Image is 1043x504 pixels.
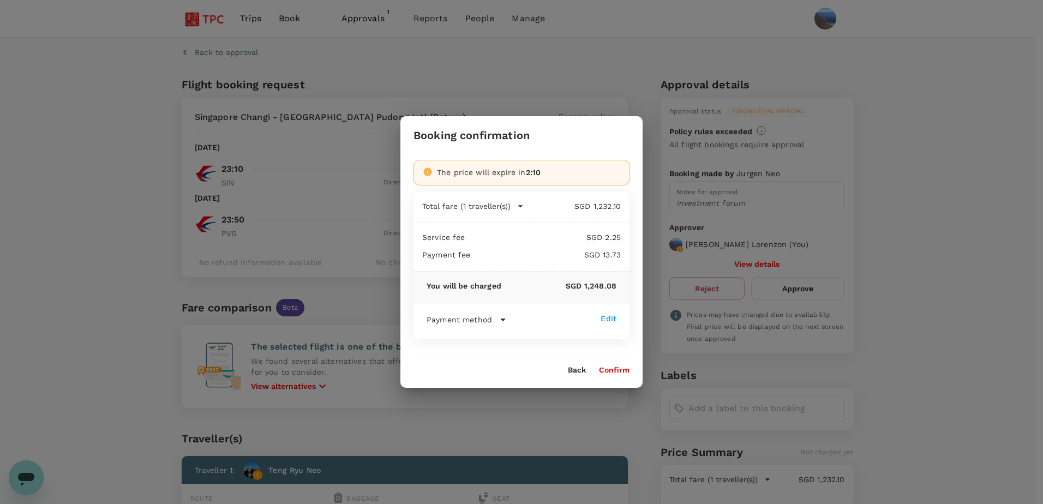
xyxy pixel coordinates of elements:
p: Payment fee [422,249,471,260]
div: Edit [601,313,616,324]
p: Total fare (1 traveller(s)) [422,201,511,212]
button: Confirm [599,366,630,375]
div: The price will expire in [437,167,620,178]
p: Payment method [427,314,492,325]
p: Service fee [422,232,465,243]
p: You will be charged [427,280,501,291]
h3: Booking confirmation [413,129,530,142]
p: SGD 13.73 [471,249,621,260]
button: Back [568,366,586,375]
span: 2:10 [526,168,541,177]
p: SGD 1,232.10 [524,201,621,212]
p: SGD 2.25 [465,232,621,243]
p: SGD 1,248.08 [501,280,616,291]
button: Total fare (1 traveller(s)) [422,201,524,212]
